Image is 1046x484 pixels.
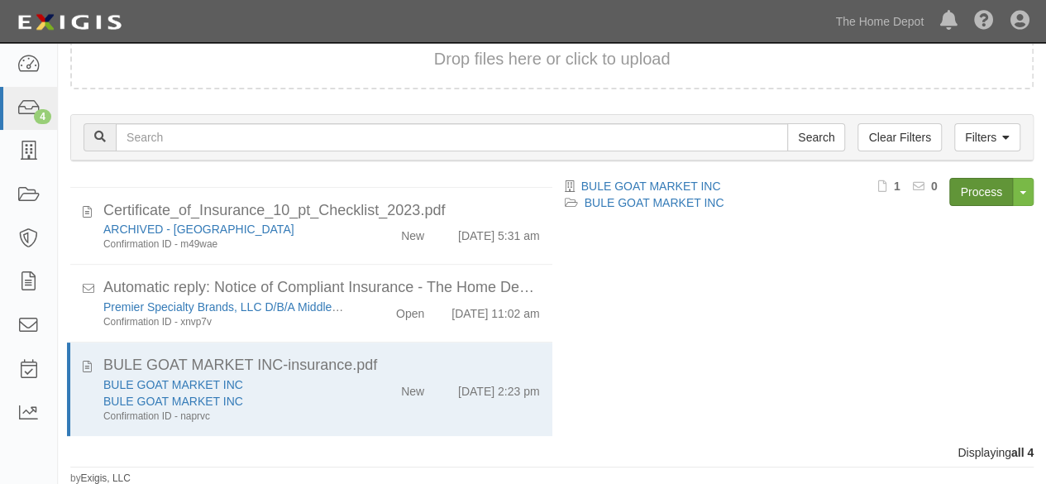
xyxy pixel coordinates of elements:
[103,395,243,408] a: BULE GOAT MARKET INC
[434,47,671,71] button: Drop files here or click to upload
[103,410,347,424] div: Confirmation ID - naprvc
[103,355,540,376] div: BULE GOAT MARKET INC-insurance.pdf
[81,472,131,484] a: Exigis, LLC
[827,5,932,38] a: The Home Depot
[103,223,294,236] a: ARCHIVED - [GEOGRAPHIC_DATA]
[581,180,721,193] a: BULE GOAT MARKET INC
[116,123,788,151] input: Search
[103,378,243,391] a: BULE GOAT MARKET INC
[857,123,941,151] a: Clear Filters
[103,315,347,329] div: Confirmation ID - xnvp7v
[103,237,347,252] div: Confirmation ID - m49wae
[103,277,540,299] div: Automatic reply: Notice of Compliant Insurance - The Home Depot
[931,180,938,193] b: 0
[585,196,724,209] a: BULE GOAT MARKET INC
[396,299,424,322] div: Open
[103,393,347,410] div: BULE GOAT MARKET INC
[451,299,539,322] div: [DATE] 11:02 am
[1011,446,1034,459] b: all 4
[401,376,424,400] div: New
[58,444,1046,461] div: Displaying
[103,221,347,237] div: ARCHIVED - Verona
[12,7,127,37] img: logo-5460c22ac91f19d4615b14bd174203de0afe785f0fc80cf4dbbc73dc1793850b.png
[949,178,1013,206] a: Process
[974,12,994,31] i: Help Center - Complianz
[787,123,845,151] input: Search
[401,221,424,244] div: New
[103,300,389,314] a: Premier Specialty Brands, LLC D/B/A Middleby Outdoor
[954,123,1020,151] a: Filters
[103,376,347,393] div: BULE GOAT MARKET INC
[458,221,540,244] div: [DATE] 5:31 am
[34,109,51,124] div: 4
[103,200,540,222] div: Certificate_of_Insurance_10_pt_Checklist_2023.pdf
[458,376,540,400] div: [DATE] 2:23 pm
[894,180,900,193] b: 1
